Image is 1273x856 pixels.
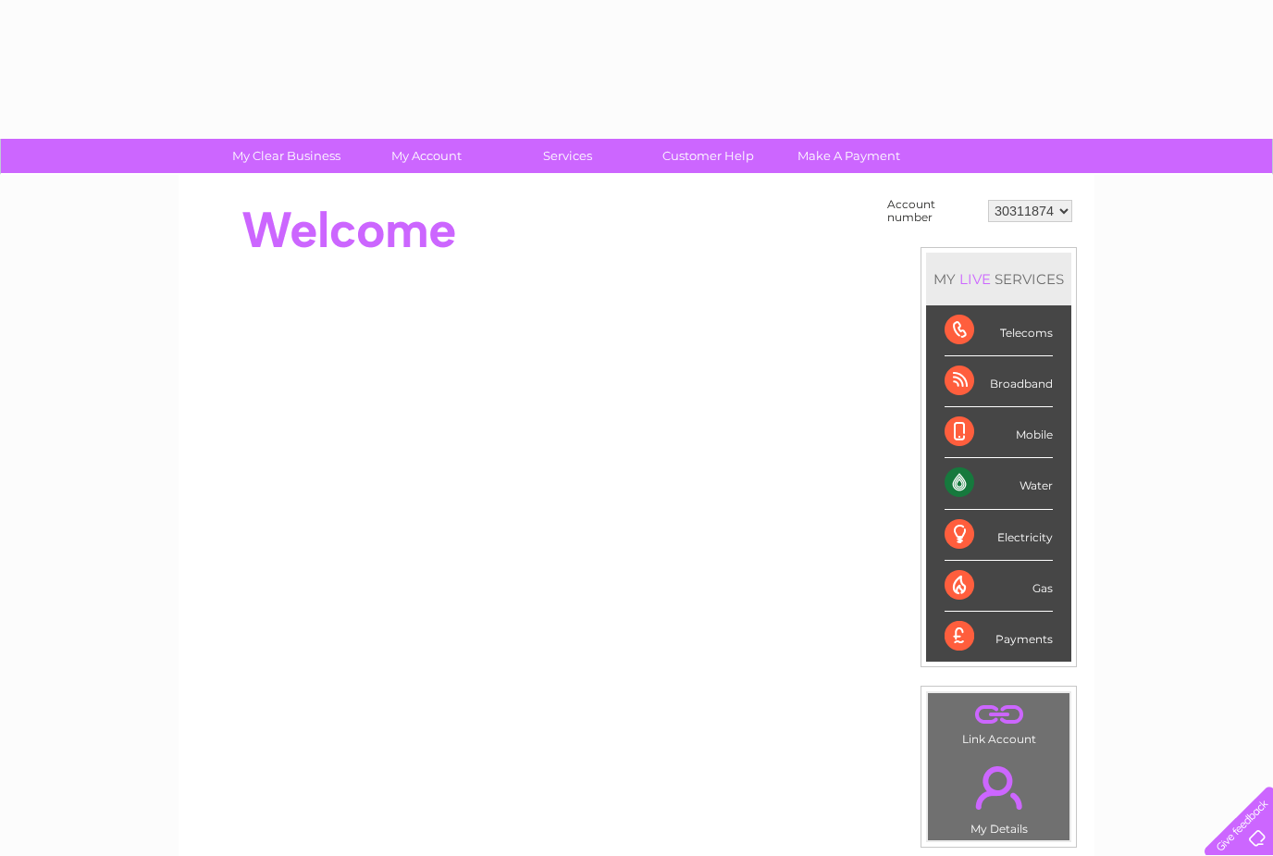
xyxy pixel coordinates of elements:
a: . [933,755,1065,820]
div: Gas [945,561,1053,612]
div: Water [945,458,1053,509]
div: MY SERVICES [926,253,1071,305]
td: Link Account [927,692,1070,751]
td: Account number [883,193,983,229]
div: Broadband [945,356,1053,407]
div: LIVE [956,270,995,288]
a: My Account [351,139,503,173]
div: Electricity [945,510,1053,561]
td: My Details [927,751,1070,841]
a: Customer Help [632,139,785,173]
div: Payments [945,612,1053,662]
a: Services [491,139,644,173]
a: Make A Payment [772,139,925,173]
a: My Clear Business [210,139,363,173]
div: Telecoms [945,305,1053,356]
div: Mobile [945,407,1053,458]
a: . [933,698,1065,730]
